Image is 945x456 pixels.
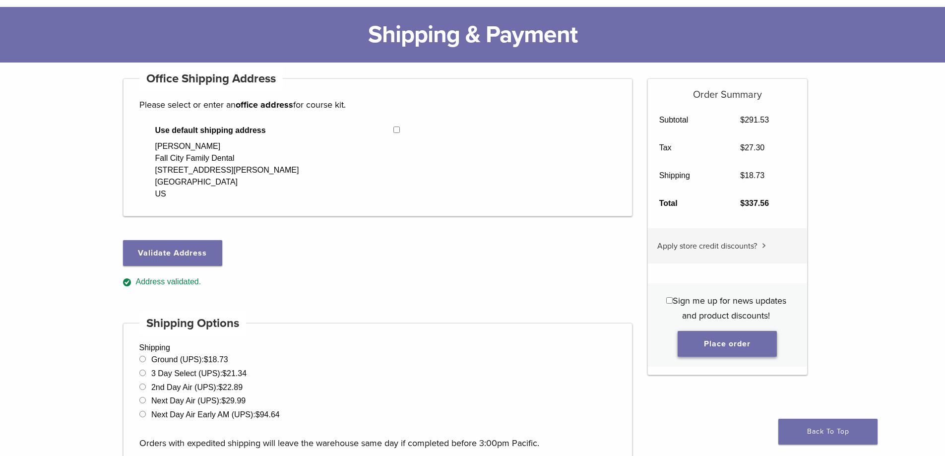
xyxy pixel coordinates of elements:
span: $ [740,199,745,207]
img: caret.svg [762,243,766,248]
span: $ [740,143,745,152]
strong: office address [236,99,293,110]
h4: Office Shipping Address [139,67,283,91]
button: Place order [678,331,777,357]
span: $ [204,355,208,364]
label: 3 Day Select (UPS): [151,369,247,378]
span: $ [255,410,260,419]
p: Orders with expedited shipping will leave the warehouse same day if completed before 3:00pm Pacific. [139,421,617,451]
label: Next Day Air Early AM (UPS): [151,410,280,419]
label: 2nd Day Air (UPS): [151,383,243,391]
bdi: 18.73 [204,355,228,364]
p: Please select or enter an for course kit. [139,97,617,112]
span: Use default shipping address [155,125,394,136]
bdi: 21.34 [222,369,247,378]
h4: Shipping Options [139,312,247,335]
span: $ [222,369,227,378]
span: $ [740,116,745,124]
label: Ground (UPS): [151,355,228,364]
button: Validate Address [123,240,222,266]
th: Shipping [648,162,729,190]
th: Tax [648,134,729,162]
bdi: 94.64 [255,410,280,419]
bdi: 18.73 [740,171,764,180]
span: $ [218,383,223,391]
th: Subtotal [648,106,729,134]
a: Back To Top [778,419,878,445]
label: Next Day Air (UPS): [151,396,246,405]
bdi: 27.30 [740,143,764,152]
bdi: 22.89 [218,383,243,391]
span: Apply store credit discounts? [657,241,757,251]
th: Total [648,190,729,217]
h5: Order Summary [648,79,807,101]
bdi: 291.53 [740,116,769,124]
input: Sign me up for news updates and product discounts! [666,297,673,304]
span: $ [221,396,226,405]
span: $ [740,171,745,180]
bdi: 337.56 [740,199,769,207]
span: Sign me up for news updates and product discounts! [673,295,786,321]
div: [PERSON_NAME] Fall City Family Dental [STREET_ADDRESS][PERSON_NAME] [GEOGRAPHIC_DATA] US [155,140,299,200]
bdi: 29.99 [221,396,246,405]
div: Address validated. [123,276,633,288]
